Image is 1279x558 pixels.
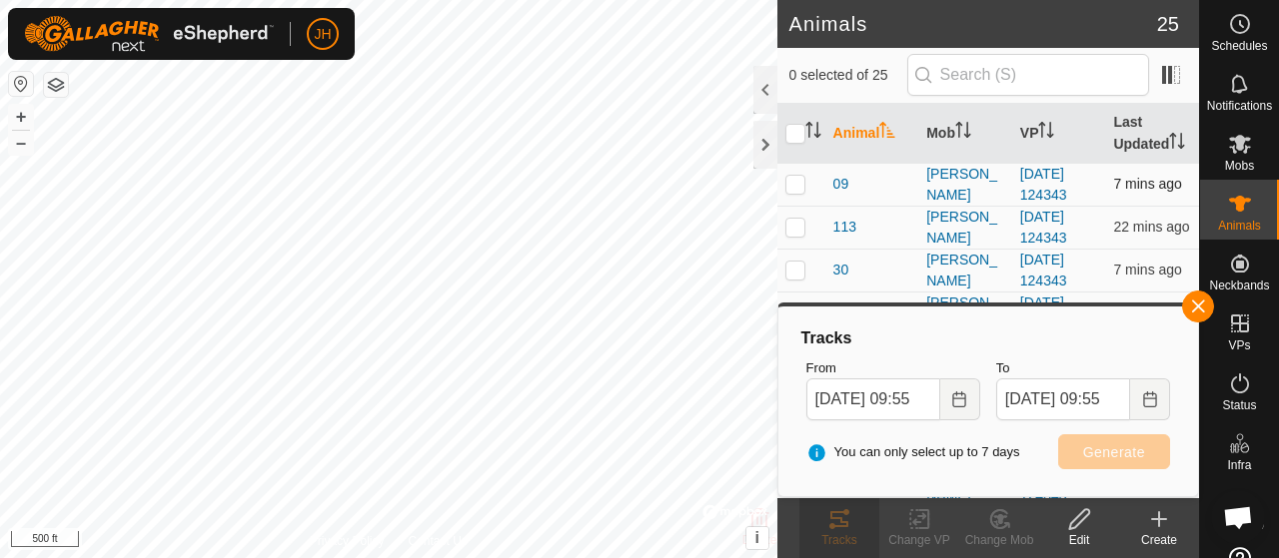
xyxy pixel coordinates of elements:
label: From [806,358,980,378]
a: Contact Us [408,532,467,550]
button: i [746,527,768,549]
p-sorticon: Activate to sort [879,125,895,141]
a: [DATE] 124343 [1020,294,1067,331]
a: Privacy Policy [310,532,385,550]
h2: Animals [789,12,1157,36]
span: Schedules [1211,40,1267,52]
button: Choose Date [940,378,980,420]
th: Last Updated [1105,104,1199,164]
div: [PERSON_NAME] [926,207,1004,249]
a: [DATE] 124343 [1020,166,1067,203]
span: VPs [1228,339,1250,351]
span: Notifications [1207,100,1272,112]
span: 25 [1157,9,1179,39]
div: [PERSON_NAME] [926,250,1004,291]
p-sorticon: Activate to sort [805,125,821,141]
th: Mob [918,104,1012,164]
img: Gallagher Logo [24,16,274,52]
button: Map Layers [44,73,68,97]
p-sorticon: Activate to sort [1169,136,1185,152]
label: To [996,358,1170,378]
input: Search (S) [907,54,1149,96]
th: VP [1012,104,1106,164]
div: Tracks [799,531,879,549]
span: 09 [833,174,849,195]
button: Generate [1058,434,1170,469]
span: JH [314,24,331,45]
button: Choose Date [1130,378,1170,420]
div: [PERSON_NAME] [926,292,1004,334]
div: Tracks [798,326,1178,350]
button: + [9,105,33,129]
div: Change Mob [959,531,1039,549]
span: Animals [1218,220,1261,232]
span: Infra [1227,459,1251,471]
span: Status [1222,399,1256,411]
div: Edit [1039,531,1119,549]
span: 3 Sept 2025, 9:48 am [1113,176,1181,192]
span: Heatmap [1215,519,1264,531]
span: 30 [833,260,849,280]
a: Open chat [1211,490,1265,544]
div: Change VP [879,531,959,549]
button: Reset Map [9,72,33,96]
span: You can only select up to 7 days [806,442,1020,462]
p-sorticon: Activate to sort [955,125,971,141]
span: Generate [1083,444,1145,460]
div: Create [1119,531,1199,549]
span: i [754,529,758,546]
span: 113 [833,217,856,238]
div: [PERSON_NAME] [926,164,1004,206]
a: [DATE] 124343 [1020,252,1067,288]
span: 3 Sept 2025, 9:33 am [1113,219,1189,235]
span: Mobs [1225,160,1254,172]
span: Neckbands [1209,279,1269,291]
button: – [9,131,33,155]
span: 0 selected of 25 [789,65,907,86]
p-sorticon: Activate to sort [1038,125,1054,141]
span: 3 Sept 2025, 9:48 am [1113,262,1181,278]
th: Animal [825,104,919,164]
a: [DATE] 124343 [1020,209,1067,246]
